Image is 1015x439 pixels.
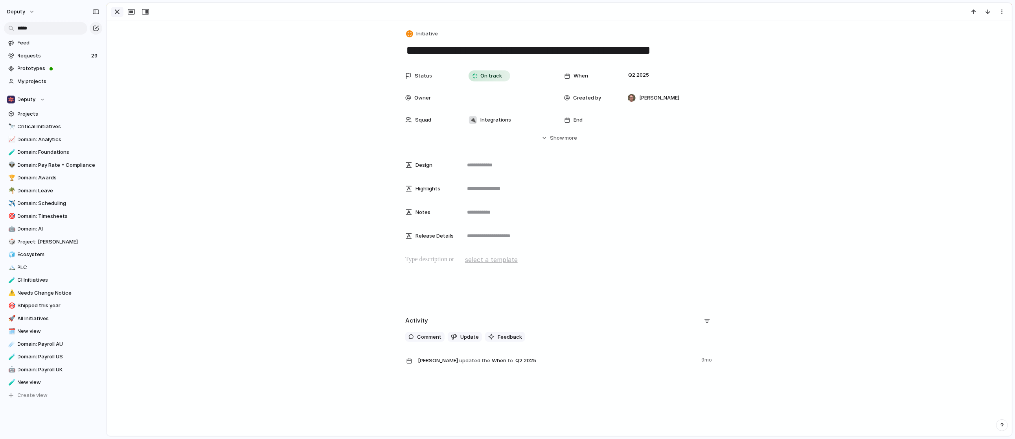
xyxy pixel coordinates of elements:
button: 🧪 [7,276,15,284]
span: [PERSON_NAME] [639,94,679,102]
div: 🎯 [8,301,14,310]
span: New view [18,327,99,335]
span: New view [18,378,99,386]
div: 🧪Domain: Payroll US [4,351,102,363]
button: 👽 [7,161,15,169]
span: Deputy [18,96,36,103]
span: On track [480,72,502,80]
span: Domain: Payroll UK [18,366,99,374]
button: select a template [464,254,519,266]
button: 🧪 [7,353,15,361]
h2: Activity [405,316,428,325]
span: deputy [7,8,25,16]
span: All Initiatives [18,315,99,323]
span: Domain: Payroll US [18,353,99,361]
div: 🔌 [469,116,477,124]
button: 🤖 [7,225,15,233]
span: Comment [417,333,441,341]
span: Q2 2025 [513,356,538,365]
span: Create view [18,391,48,399]
button: 🔭 [7,123,15,131]
button: Feedback [485,332,525,342]
a: 🎯Shipped this year [4,300,102,312]
button: Update [448,332,482,342]
button: 🌴 [7,187,15,195]
button: 🎯 [7,302,15,310]
span: Domain: Timesheets [18,212,99,220]
a: 🤖Domain: AI [4,223,102,235]
span: Critical Initiatives [18,123,99,131]
div: 🤖 [8,225,14,234]
span: Domain: Leave [18,187,99,195]
span: 9mo [701,354,713,364]
button: 🎯 [7,212,15,220]
a: Prototypes [4,63,102,74]
div: ⚠️ [8,288,14,297]
a: 🏔️PLC [4,262,102,273]
span: [PERSON_NAME] [418,357,458,365]
div: 🔭 [8,122,14,131]
div: 📈 [8,135,14,144]
a: ☄️Domain: Payroll AU [4,338,102,350]
span: Domain: Analytics [18,136,99,144]
div: 🎲 [8,237,14,246]
div: 👽 [8,160,14,170]
span: Feedback [498,333,522,341]
a: My projects [4,76,102,87]
span: End [574,116,583,124]
a: Feed [4,37,102,49]
div: 🧊 [8,250,14,259]
button: 🤖 [7,366,15,374]
a: 🏆Domain: Awards [4,172,102,184]
a: 🗓️New view [4,325,102,337]
button: Showmore [405,131,713,145]
a: 🧪Domain: Foundations [4,146,102,158]
button: Comment [405,332,445,342]
a: 📈Domain: Analytics [4,134,102,146]
span: Owner [414,94,431,102]
span: Integrations [480,116,511,124]
span: updated the [460,357,491,365]
a: 🤖Domain: Payroll UK [4,364,102,376]
span: Domain: Scheduling [18,199,99,207]
span: Feed [18,39,99,47]
div: 🗓️ [8,327,14,336]
span: Shipped this year [18,302,99,310]
span: Q2 2025 [626,70,651,80]
span: 29 [91,52,99,60]
span: PLC [18,264,99,271]
div: 🧪 [8,378,14,387]
span: Release Details [416,232,454,240]
div: 👽Domain: Pay Rate + Compliance [4,159,102,171]
button: 🧪 [7,378,15,386]
span: My projects [18,77,99,85]
div: 🚀All Initiatives [4,313,102,325]
a: ✈️Domain: Scheduling [4,197,102,209]
span: When [418,354,697,366]
div: 🌴 [8,186,14,195]
span: Ecosystem [18,251,99,258]
span: Show [550,134,565,142]
div: 🔭Critical Initiatives [4,121,102,133]
button: ☄️ [7,340,15,348]
span: select a template [465,255,518,264]
div: 🏔️ [8,263,14,272]
a: 🎯Domain: Timesheets [4,210,102,222]
span: Domain: Payroll AU [18,340,99,348]
div: 🎲Project: [PERSON_NAME] [4,236,102,248]
span: Projects [18,110,99,118]
div: 🧪 [8,352,14,362]
button: deputy [4,6,39,18]
div: 🤖 [8,365,14,374]
div: ☄️ [8,339,14,349]
a: 🧊Ecosystem [4,249,102,260]
button: 🧊 [7,251,15,258]
div: 🌴Domain: Leave [4,185,102,197]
